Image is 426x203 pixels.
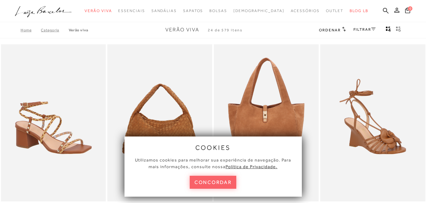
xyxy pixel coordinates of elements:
[321,45,424,201] a: SANDÁLIA ANABELA EM COURO CARAMELO AMARRAÇÃO E APLICAÇÃO FLORAL SANDÁLIA ANABELA EM COURO CARAMEL...
[118,9,145,13] span: Essenciais
[350,9,368,13] span: BLOG LB
[233,9,284,13] span: [DEMOGRAPHIC_DATA]
[326,9,344,13] span: Outlet
[209,9,227,13] span: Bolsas
[85,5,112,17] a: noSubCategoriesText
[151,9,177,13] span: Sandálias
[408,6,412,11] span: 0
[208,28,243,32] span: 24 de 579 itens
[85,9,112,13] span: Verão Viva
[209,5,227,17] a: noSubCategoriesText
[108,45,212,201] img: BOLSA HOBO EM CAMURÇA TRESSÊ CARAMELO GRANDE
[151,5,177,17] a: noSubCategoriesText
[214,45,318,201] a: BOLSA MÉDIA EM CAMURÇA CARAMELO COM FECHO DOURADO BOLSA MÉDIA EM CAMURÇA CARAMELO COM FECHO DOURADO
[190,176,237,189] button: concordar
[350,5,368,17] a: BLOG LB
[165,27,199,33] span: Verão Viva
[291,5,320,17] a: noSubCategoriesText
[233,5,284,17] a: noSubCategoriesText
[135,157,291,169] span: Utilizamos cookies para melhorar sua experiência de navegação. Para mais informações, consulte nossa
[21,28,41,32] a: Home
[195,144,231,151] span: cookies
[384,26,393,34] button: Mostrar 4 produtos por linha
[69,28,88,32] a: Verão Viva
[2,45,105,201] a: SANDÁLIA EM COURO CARAMELO COM SALTO MÉDIO E TIRAS TRANÇADAS TRICOLOR SANDÁLIA EM COURO CARAMELO ...
[291,9,320,13] span: Acessórios
[183,9,203,13] span: Sapatos
[319,28,340,32] span: Ordenar
[394,26,403,34] button: gridText6Desc
[118,5,145,17] a: noSubCategoriesText
[321,45,424,201] img: SANDÁLIA ANABELA EM COURO CARAMELO AMARRAÇÃO E APLICAÇÃO FLORAL
[41,28,68,32] a: Categoria
[214,45,318,201] img: BOLSA MÉDIA EM CAMURÇA CARAMELO COM FECHO DOURADO
[403,7,412,16] button: 0
[326,5,344,17] a: noSubCategoriesText
[226,164,277,169] a: Política de Privacidade.
[108,45,212,201] a: BOLSA HOBO EM CAMURÇA TRESSÊ CARAMELO GRANDE BOLSA HOBO EM CAMURÇA TRESSÊ CARAMELO GRANDE
[353,27,376,32] a: FILTRAR
[183,5,203,17] a: noSubCategoriesText
[2,45,105,201] img: SANDÁLIA EM COURO CARAMELO COM SALTO MÉDIO E TIRAS TRANÇADAS TRICOLOR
